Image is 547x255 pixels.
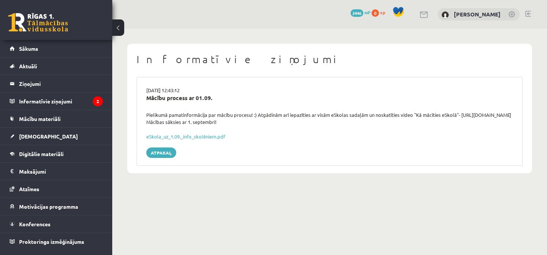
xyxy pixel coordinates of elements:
[19,221,51,227] span: Konferences
[19,63,37,69] span: Aktuāli
[372,9,379,17] span: 0
[146,147,176,158] a: Atpakaļ
[10,57,103,75] a: Aktuāli
[146,94,513,102] div: Mācību process ar 01.09.
[10,145,103,162] a: Digitālie materiāli
[10,180,103,198] a: Atzīmes
[93,96,103,106] i: 2
[19,93,103,110] legend: Informatīvie ziņojumi
[10,215,103,233] a: Konferences
[10,233,103,250] a: Proktoringa izmēģinājums
[10,163,103,180] a: Maksājumi
[351,9,370,15] a: 2446 mP
[441,11,449,19] img: Anastasija Badajeva
[146,133,225,140] a: eSkola_uz_1.09._info_skolēniem.pdf
[454,10,501,18] a: [PERSON_NAME]
[19,133,78,140] span: [DEMOGRAPHIC_DATA]
[19,186,39,192] span: Atzīmes
[19,238,84,245] span: Proktoringa izmēģinājums
[10,93,103,110] a: Informatīvie ziņojumi2
[141,87,519,94] div: [DATE] 12:43:12
[364,9,370,15] span: mP
[19,115,61,122] span: Mācību materiāli
[10,128,103,145] a: [DEMOGRAPHIC_DATA]
[19,75,103,92] legend: Ziņojumi
[137,53,523,66] h1: Informatīvie ziņojumi
[10,40,103,57] a: Sākums
[351,9,363,17] span: 2446
[10,110,103,127] a: Mācību materiāli
[380,9,385,15] span: xp
[19,163,103,180] legend: Maksājumi
[141,111,519,126] div: Pielikumā pamatinformācija par mācību procesu! :) Atgādinām arī iepazīties ar visām eSkolas sadaļ...
[19,45,38,52] span: Sākums
[19,203,78,210] span: Motivācijas programma
[19,150,64,157] span: Digitālie materiāli
[372,9,389,15] a: 0 xp
[8,13,68,32] a: Rīgas 1. Tālmācības vidusskola
[10,75,103,92] a: Ziņojumi
[10,198,103,215] a: Motivācijas programma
